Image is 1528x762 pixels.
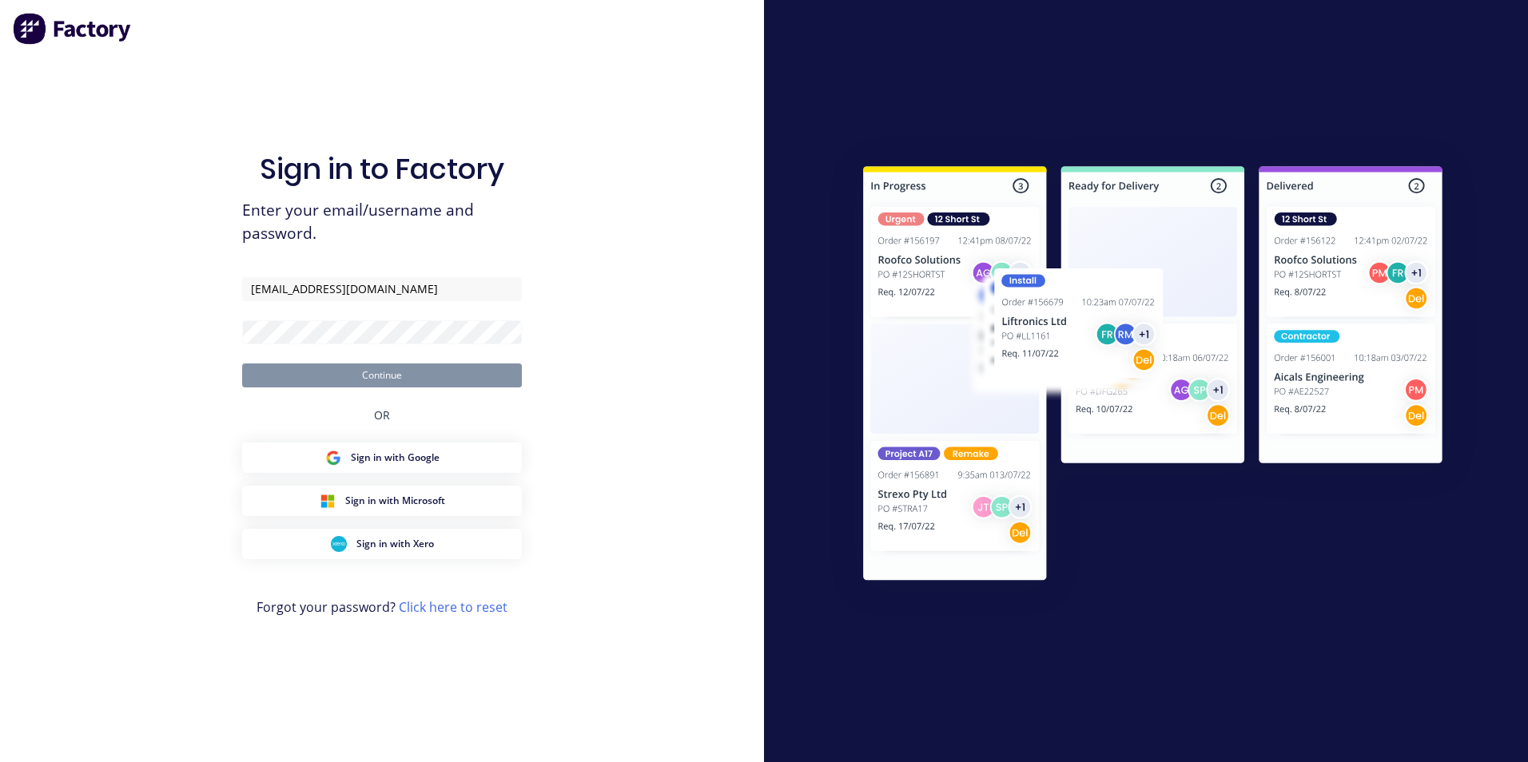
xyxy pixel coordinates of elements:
a: Click here to reset [399,598,507,616]
button: Google Sign inSign in with Google [242,443,522,473]
img: Xero Sign in [331,536,347,552]
h1: Sign in to Factory [260,152,504,186]
div: OR [374,387,390,443]
span: Enter your email/username and password. [242,199,522,245]
img: Sign in [828,134,1478,618]
input: Email/Username [242,277,522,301]
img: Factory [13,13,133,45]
span: Sign in with Google [351,450,440,465]
span: Sign in with Microsoft [345,494,445,508]
button: Continue [242,363,522,387]
button: Xero Sign inSign in with Xero [242,529,522,559]
button: Microsoft Sign inSign in with Microsoft [242,486,522,516]
img: Google Sign in [325,450,341,466]
span: Sign in with Xero [356,537,434,551]
span: Forgot your password? [257,597,507,617]
img: Microsoft Sign in [320,493,336,509]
